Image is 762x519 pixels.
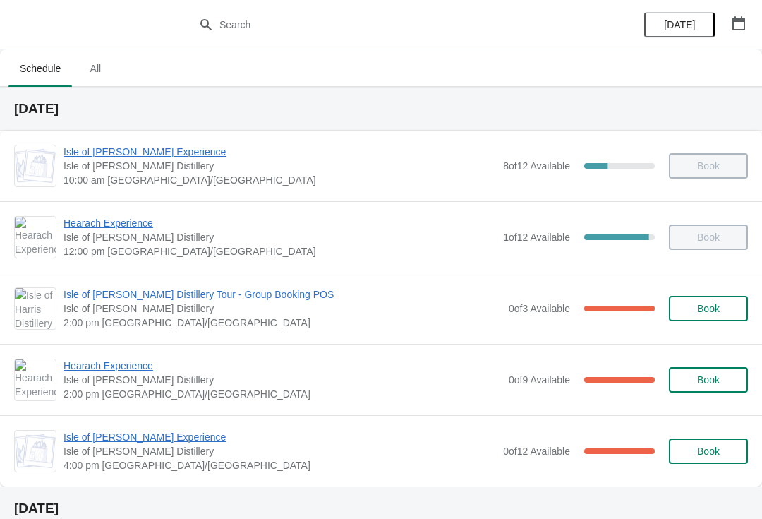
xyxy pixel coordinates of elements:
span: 1 of 12 Available [503,232,570,243]
span: Isle of [PERSON_NAME] Distillery [64,302,502,316]
span: Isle of [PERSON_NAME] Distillery Tour - Group Booking POS [64,287,502,302]
img: Hearach Experience | Isle of Harris Distillery | 2:00 pm Europe/London [15,359,56,400]
span: [DATE] [664,19,695,30]
span: 0 of 9 Available [509,374,570,386]
span: 2:00 pm [GEOGRAPHIC_DATA]/[GEOGRAPHIC_DATA] [64,316,502,330]
span: Isle of [PERSON_NAME] Experience [64,430,496,444]
input: Search [219,12,571,37]
span: Book [697,374,720,386]
img: Isle of Harris Gin Experience | Isle of Harris Distillery | 4:00 pm Europe/London [15,434,56,468]
img: Hearach Experience | Isle of Harris Distillery | 12:00 pm Europe/London [15,217,56,258]
span: 2:00 pm [GEOGRAPHIC_DATA]/[GEOGRAPHIC_DATA] [64,387,502,401]
span: 0 of 3 Available [509,303,570,314]
img: Isle of Harris Distillery Tour - Group Booking POS | Isle of Harris Distillery | 2:00 pm Europe/L... [15,288,56,329]
span: 10:00 am [GEOGRAPHIC_DATA]/[GEOGRAPHIC_DATA] [64,173,496,187]
span: Hearach Experience [64,359,502,373]
button: Book [669,367,748,393]
span: Isle of [PERSON_NAME] Distillery [64,444,496,458]
span: 0 of 12 Available [503,446,570,457]
span: Isle of [PERSON_NAME] Distillery [64,230,496,244]
span: 8 of 12 Available [503,160,570,172]
span: All [78,56,113,81]
button: Book [669,296,748,321]
button: Book [669,439,748,464]
span: Isle of [PERSON_NAME] Distillery [64,159,496,173]
h2: [DATE] [14,102,748,116]
span: Isle of [PERSON_NAME] Experience [64,145,496,159]
span: Schedule [8,56,72,81]
span: Hearach Experience [64,216,496,230]
span: 12:00 pm [GEOGRAPHIC_DATA]/[GEOGRAPHIC_DATA] [64,244,496,258]
span: Book [697,303,720,314]
img: Isle of Harris Gin Experience | Isle of Harris Distillery | 10:00 am Europe/London [15,149,56,183]
span: Isle of [PERSON_NAME] Distillery [64,373,502,387]
h2: [DATE] [14,501,748,515]
span: Book [697,446,720,457]
button: [DATE] [644,12,715,37]
span: 4:00 pm [GEOGRAPHIC_DATA]/[GEOGRAPHIC_DATA] [64,458,496,472]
